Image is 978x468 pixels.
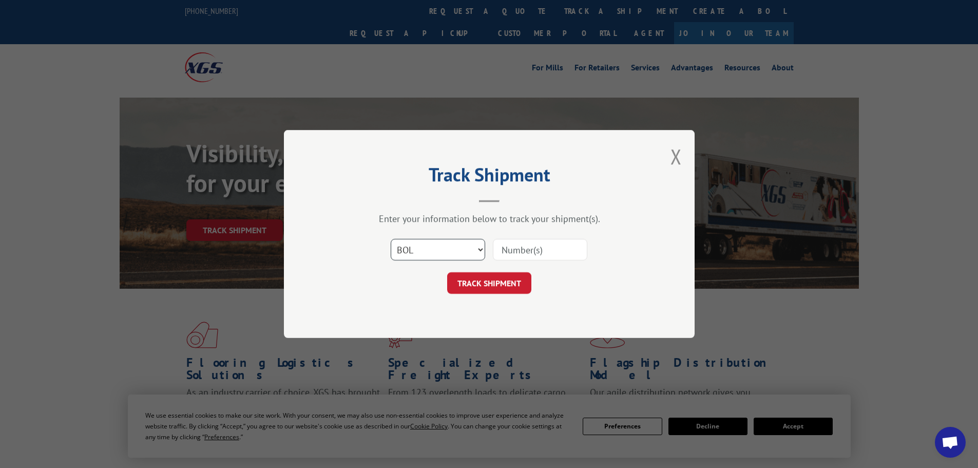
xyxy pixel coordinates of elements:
button: Close modal [670,143,682,170]
div: Enter your information below to track your shipment(s). [335,213,643,224]
button: TRACK SHIPMENT [447,272,531,294]
input: Number(s) [493,239,587,260]
h2: Track Shipment [335,167,643,187]
div: Open chat [935,427,966,458]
